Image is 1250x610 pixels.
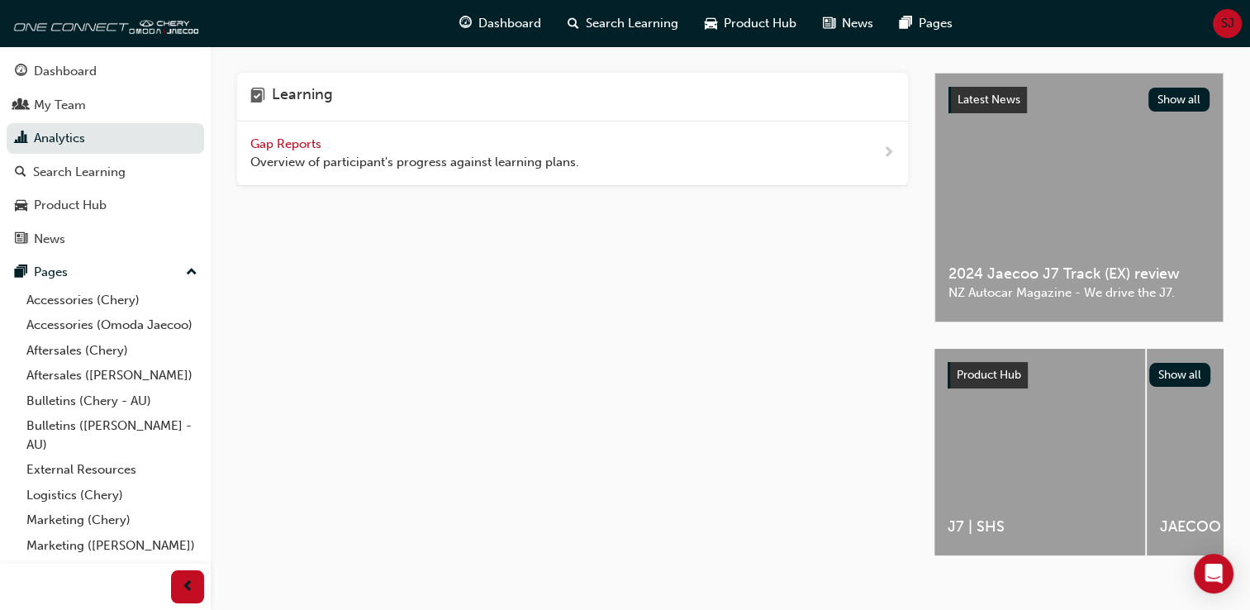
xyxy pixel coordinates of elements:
a: My Team [7,90,204,121]
span: Overview of participant's progress against learning plans. [250,153,579,172]
button: Show all [1149,363,1211,387]
a: Latest NewsShow all2024 Jaecoo J7 Track (EX) reviewNZ Autocar Magazine - We drive the J7. [934,73,1224,322]
a: Analytics [7,123,204,154]
div: Search Learning [33,163,126,182]
span: up-icon [186,262,197,284]
span: Dashboard [478,14,541,33]
div: Dashboard [34,62,97,81]
a: Marketing (Chery) [20,508,204,533]
span: J7 | SHS [948,517,1132,536]
a: News [7,224,204,255]
span: chart-icon [15,131,27,146]
button: Pages [7,257,204,288]
span: Pages [919,14,953,33]
div: Open Intercom Messenger [1194,554,1233,593]
a: Product HubShow all [948,362,1210,388]
span: search-icon [15,165,26,180]
a: search-iconSearch Learning [554,7,692,41]
a: car-iconProduct Hub [692,7,810,41]
span: news-icon [15,232,27,247]
span: Product Hub [724,14,796,33]
a: news-iconNews [810,7,886,41]
span: Product Hub [957,368,1021,382]
span: prev-icon [182,577,194,598]
a: External Resources [20,457,204,483]
div: Pages [34,263,68,282]
a: Accessories (Chery) [20,288,204,313]
a: All Pages [20,558,204,584]
span: car-icon [705,13,717,34]
span: news-icon [823,13,835,34]
button: SJ [1213,9,1242,38]
div: Product Hub [34,196,107,215]
a: guage-iconDashboard [446,7,554,41]
span: pages-icon [15,265,27,280]
span: learning-icon [250,86,265,107]
div: News [34,230,65,249]
span: car-icon [15,198,27,213]
a: Accessories (Omoda Jaecoo) [20,312,204,338]
span: search-icon [568,13,579,34]
button: Show all [1148,88,1210,112]
a: Search Learning [7,157,204,188]
a: pages-iconPages [886,7,966,41]
span: pages-icon [900,13,912,34]
a: Bulletins (Chery - AU) [20,388,204,414]
span: next-icon [882,143,895,164]
a: Latest NewsShow all [948,87,1210,113]
div: My Team [34,96,86,115]
span: guage-icon [15,64,27,79]
button: DashboardMy TeamAnalyticsSearch LearningProduct HubNews [7,53,204,257]
a: Aftersales (Chery) [20,338,204,364]
a: Gap Reports Overview of participant's progress against learning plans.next-icon [237,122,908,186]
img: oneconnect [8,7,198,40]
a: Aftersales ([PERSON_NAME]) [20,363,204,388]
span: Latest News [958,93,1020,107]
a: J7 | SHS [934,349,1145,555]
span: NZ Autocar Magazine - We drive the J7. [948,284,1210,303]
a: Logistics (Chery) [20,483,204,508]
span: SJ [1221,14,1234,33]
span: people-icon [15,98,27,113]
a: Bulletins ([PERSON_NAME] - AU) [20,413,204,457]
a: Marketing ([PERSON_NAME]) [20,533,204,559]
span: Search Learning [586,14,678,33]
h4: Learning [272,86,333,107]
span: 2024 Jaecoo J7 Track (EX) review [948,264,1210,284]
span: Gap Reports [250,136,325,151]
a: Product Hub [7,190,204,221]
span: guage-icon [459,13,472,34]
a: Dashboard [7,56,204,87]
span: News [842,14,873,33]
